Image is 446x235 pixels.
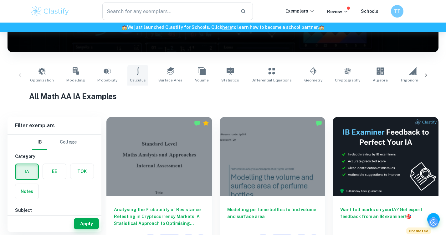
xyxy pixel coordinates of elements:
[16,164,38,179] button: IA
[333,117,438,196] img: Thumbnail
[327,8,348,15] p: Review
[335,77,360,83] span: Cryptography
[222,25,232,30] a: here
[1,24,445,31] h6: We just launched Clastify for Schools. Click to learn how to become a school partner.
[203,120,209,126] div: Premium
[319,25,324,30] span: 🏫
[70,164,94,179] button: TOK
[252,77,292,83] span: Differential Equations
[195,77,209,83] span: Volume
[227,206,318,227] h6: Modelling perfume bottles to find volume and surface area
[32,135,77,150] div: Filter type choice
[43,164,66,179] button: EE
[122,25,127,30] span: 🏫
[15,153,94,160] h6: Category
[30,77,54,83] span: Optimization
[15,184,38,199] button: Notes
[8,117,101,134] h6: Filter exemplars
[221,77,239,83] span: Statistics
[194,120,200,126] img: Marked
[393,8,401,15] h6: TT
[400,77,425,83] span: Trigonometry
[15,207,94,214] h6: Subject
[361,9,378,14] a: Schools
[406,214,411,219] span: 🎯
[29,91,417,102] h1: All Math AA IA Examples
[130,77,146,83] span: Calculus
[114,206,205,227] h6: Analysing the Probability of Resistance Retesting in Cryptocurrency Markets: A Statistical Approa...
[158,77,182,83] span: Surface Area
[30,5,70,18] img: Clastify logo
[102,3,236,20] input: Search for any exemplars...
[391,5,403,18] button: TT
[97,77,117,83] span: Probability
[304,77,322,83] span: Geometry
[373,77,388,83] span: Algebra
[427,213,440,226] button: Help and Feedback
[66,77,85,83] span: Modelling
[60,135,77,150] button: College
[406,227,431,234] span: Promoted
[340,206,431,220] h6: Want full marks on your IA ? Get expert feedback from an IB examiner!
[316,120,322,126] img: Marked
[285,8,315,14] p: Exemplars
[32,135,47,150] button: IB
[74,218,99,229] button: Apply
